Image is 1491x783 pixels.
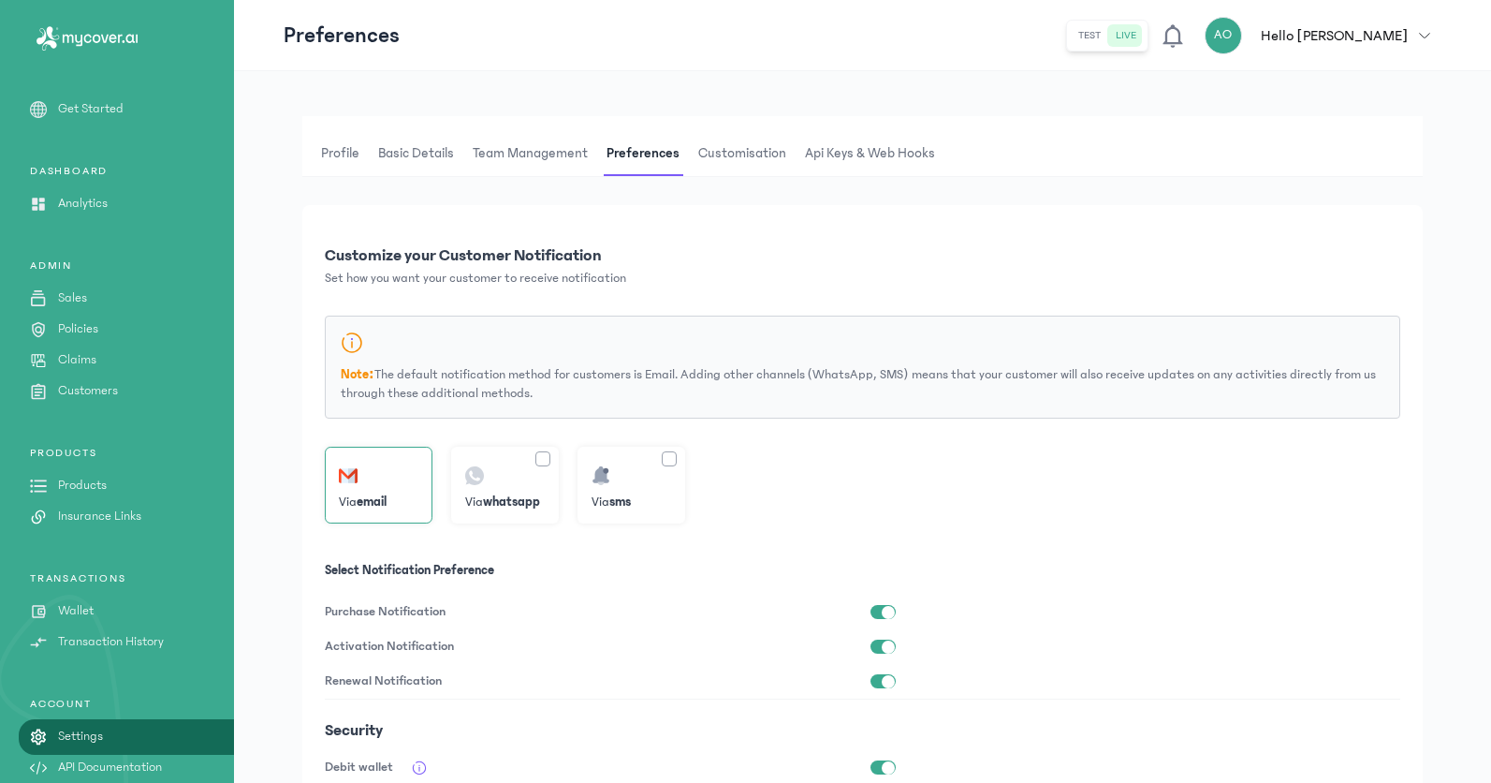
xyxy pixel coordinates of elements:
[603,131,694,176] button: Preferences
[801,131,939,176] span: Api Keys & Web hooks
[58,727,103,746] p: Settings
[341,367,374,382] span: Note:
[58,288,87,308] p: Sales
[325,269,1400,288] p: Set how you want your customer to receive notification
[317,131,363,176] span: Profile
[1205,17,1441,54] button: AOHello [PERSON_NAME]
[694,131,790,176] span: Customisation
[325,758,855,777] p: Debit wallet
[58,319,98,339] p: Policies
[374,131,469,176] button: Basic details
[1108,24,1144,47] button: live
[325,243,1400,269] p: Customize your Customer Notification
[469,131,603,176] button: Team Management
[357,495,387,510] span: email
[325,629,855,664] p: Activation Notification
[801,131,950,176] button: Api Keys & Web hooks
[58,507,141,526] p: Insurance Links
[1261,24,1408,47] p: Hello [PERSON_NAME]
[325,722,1400,739] p: Security
[58,99,124,119] p: Get Started
[603,131,683,176] span: Preferences
[317,131,374,176] button: Profile
[374,131,458,176] span: Basic details
[694,131,801,176] button: Customisation
[325,664,855,699] p: Renewal Notification
[58,350,96,370] p: Claims
[341,365,1384,403] p: The default notification method for customers is Email. Adding other channels (WhatsApp, SMS) mea...
[58,758,162,777] p: API Documentation
[284,21,400,51] p: Preferences
[339,493,418,512] p: Via
[592,493,671,512] p: Via
[58,476,107,495] p: Products
[1071,24,1108,47] button: test
[58,381,118,401] p: Customers
[1205,17,1242,54] div: AO
[609,495,631,510] span: sms
[58,632,164,652] p: Transaction History
[465,493,545,512] p: Via
[469,131,592,176] span: Team Management
[483,495,540,510] span: whatsapp
[325,561,1400,580] p: Select Notification Preference
[325,595,855,629] p: Purchase Notification
[58,194,108,214] p: Analytics
[58,601,94,621] p: Wallet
